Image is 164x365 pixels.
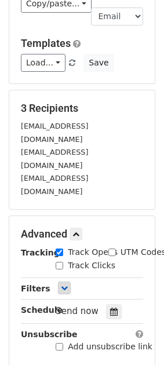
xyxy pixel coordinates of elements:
[68,260,115,272] label: Track Clicks
[21,330,78,339] strong: Unsubscribe
[21,37,71,49] a: Templates
[68,341,152,353] label: Add unsubscribe link
[21,122,88,144] small: [EMAIL_ADDRESS][DOMAIN_NAME]
[56,306,99,316] span: Send now
[21,248,60,257] strong: Tracking
[21,148,88,170] small: [EMAIL_ADDRESS][DOMAIN_NAME]
[21,305,63,315] strong: Schedule
[21,284,50,293] strong: Filters
[68,246,118,258] label: Track Opens
[83,54,114,72] button: Save
[21,102,143,115] h5: 3 Recipients
[21,228,143,240] h5: Advanced
[106,309,164,365] iframe: Chat Widget
[21,54,65,72] a: Load...
[21,174,88,196] small: [EMAIL_ADDRESS][DOMAIN_NAME]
